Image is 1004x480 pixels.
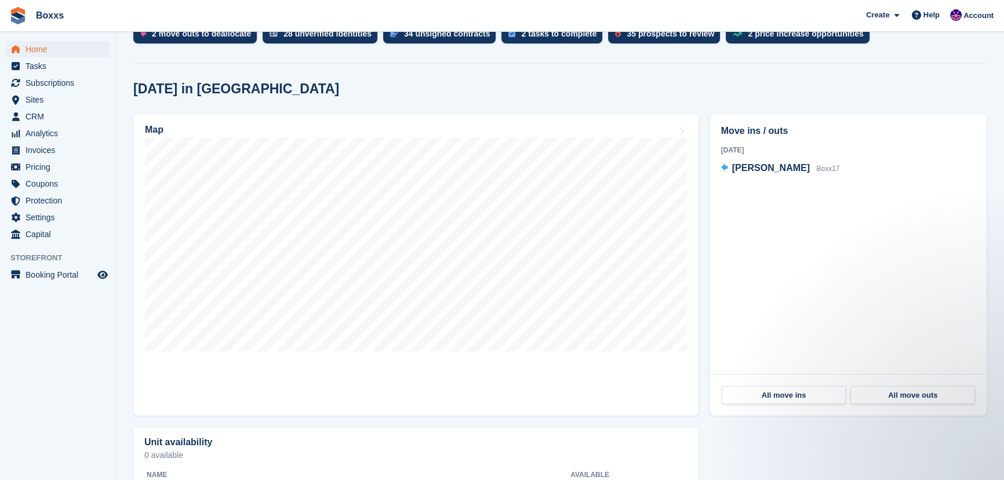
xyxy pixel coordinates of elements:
[9,7,27,24] img: stora-icon-8386f47178a22dfd0bd8f6a31ec36ba5ce8667c1dd55bd0f319d3a0aa187defe.svg
[733,31,742,37] img: price_increase_opportunities-93ffe204e8149a01c8c9dc8f82e8f89637d9d84a8eef4429ea346261dce0b2c0.svg
[26,58,95,74] span: Tasks
[390,30,398,37] img: contract_signature_icon-13c848040528278c33f63329250d36e43548de30e8caae1d1a13099fd9432cc5.svg
[923,9,940,21] span: Help
[6,176,110,192] a: menu
[722,386,846,405] a: All move ins
[721,145,976,155] div: [DATE]
[726,24,875,49] a: 2 price increase opportunities
[850,386,975,405] a: All move outs
[26,159,95,175] span: Pricing
[732,163,810,173] span: [PERSON_NAME]
[96,268,110,282] a: Preview store
[133,114,699,416] a: Map
[721,124,976,138] h2: Move ins / outs
[508,30,515,37] img: task-75834270c22a3079a89374b754ae025e5fb1db73e45f91037f5363f120a921f8.svg
[133,24,263,49] a: 2 move outs to deallocate
[866,9,889,21] span: Create
[140,30,146,37] img: move_outs_to_deallocate_icon-f764333ba52eb49d3ac5e1228854f67142a1ed5810a6f6cc68b1a99e826820c5.svg
[31,6,68,25] a: Boxxs
[10,252,115,264] span: Storefront
[263,24,383,49] a: 28 unverified identities
[6,92,110,108] a: menu
[26,176,95,192] span: Coupons
[26,75,95,91] span: Subscriptions
[6,209,110,226] a: menu
[26,209,95,226] span: Settings
[6,125,110,141] a: menu
[26,142,95,158] span: Invoices
[270,30,278,37] img: verify_identity-adf6edd0f0f0b5bbfe63781bf79b02c33cf7c696d77639b501bdc392416b5a36.svg
[144,451,687,459] p: 0 available
[6,41,110,57] a: menu
[6,159,110,175] a: menu
[6,226,110,242] a: menu
[26,125,95,141] span: Analytics
[816,165,839,173] span: Boxx17
[950,9,962,21] img: Jamie Malcolm
[133,81,339,97] h2: [DATE] in [GEOGRAPHIC_DATA]
[145,125,163,135] h2: Map
[26,192,95,209] span: Protection
[6,75,110,91] a: menu
[748,29,863,38] div: 2 price increase opportunities
[152,29,251,38] div: 2 move outs to deallocate
[721,161,840,176] a: [PERSON_NAME] Boxx17
[6,192,110,209] a: menu
[404,29,490,38] div: 34 unsigned contracts
[26,226,95,242] span: Capital
[963,10,994,21] span: Account
[521,29,596,38] div: 2 tasks to complete
[6,267,110,283] a: menu
[144,437,212,448] h2: Unit availability
[615,30,621,37] img: prospect-51fa495bee0391a8d652442698ab0144808aea92771e9ea1ae160a38d050c398.svg
[26,92,95,108] span: Sites
[6,108,110,125] a: menu
[627,29,714,38] div: 35 prospects to review
[26,41,95,57] span: Home
[283,29,372,38] div: 28 unverified identities
[26,267,95,283] span: Booking Portal
[608,24,726,49] a: 35 prospects to review
[383,24,502,49] a: 34 unsigned contracts
[6,58,110,74] a: menu
[501,24,608,49] a: 2 tasks to complete
[6,142,110,158] a: menu
[26,108,95,125] span: CRM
